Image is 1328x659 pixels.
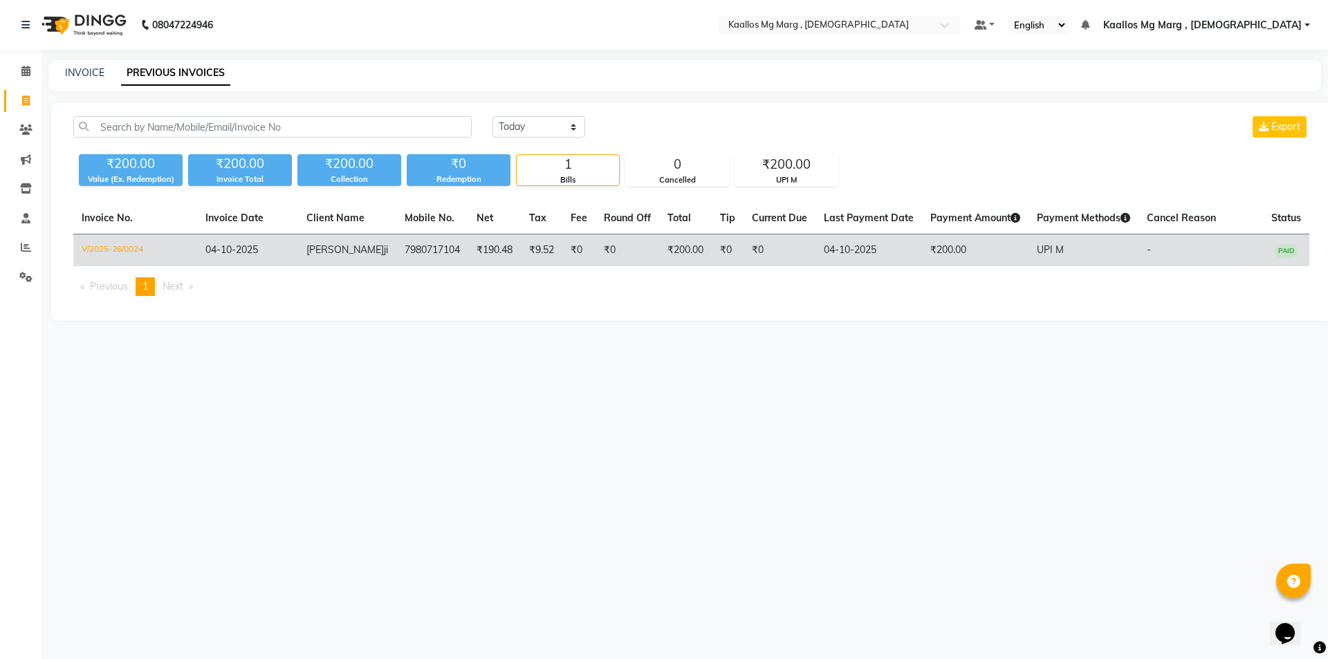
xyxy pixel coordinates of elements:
div: 0 [626,155,728,174]
iframe: chat widget [1270,604,1314,645]
span: Tip [720,212,735,224]
td: ₹0 [712,234,744,267]
span: ji [384,243,388,256]
div: Bills [517,174,619,186]
span: 04-10-2025 [205,243,258,256]
span: Fee [571,212,587,224]
td: 04-10-2025 [815,234,922,267]
span: [PERSON_NAME] [306,243,384,256]
div: ₹0 [407,154,510,174]
td: ₹0 [596,234,659,267]
span: Invoice No. [82,212,133,224]
span: Current Due [752,212,807,224]
span: Export [1271,120,1300,133]
div: ₹200.00 [735,155,838,174]
div: Redemption [407,174,510,185]
span: - [1147,243,1151,256]
td: ₹0 [744,234,815,267]
div: ₹200.00 [188,154,292,174]
span: Client Name [306,212,365,224]
span: Total [667,212,691,224]
span: UPI M [1037,243,1064,256]
td: 7980717104 [396,234,468,267]
nav: Pagination [73,277,1309,296]
span: Status [1271,212,1301,224]
input: Search by Name/Mobile/Email/Invoice No [73,116,472,138]
a: PREVIOUS INVOICES [121,61,230,86]
img: logo [35,6,130,44]
span: Payment Amount [930,212,1020,224]
div: Invoice Total [188,174,292,185]
span: Payment Methods [1037,212,1130,224]
a: INVOICE [65,66,104,79]
div: Collection [297,174,401,185]
div: ₹200.00 [297,154,401,174]
b: 08047224946 [152,6,213,44]
td: ₹9.52 [521,234,562,267]
td: ₹190.48 [468,234,521,267]
div: UPI M [735,174,838,186]
span: Next [163,280,183,293]
div: Cancelled [626,174,728,186]
span: Invoice Date [205,212,264,224]
span: Cancel Reason [1147,212,1216,224]
button: Export [1253,116,1307,138]
td: ₹200.00 [922,234,1029,267]
span: PAID [1275,244,1298,258]
td: ₹0 [562,234,596,267]
span: Round Off [604,212,651,224]
div: 1 [517,155,619,174]
span: 1 [142,280,148,293]
span: Previous [90,280,128,293]
td: V/2025-26/0024 [73,234,197,267]
div: Value (Ex. Redemption) [79,174,183,185]
span: Kaallos Mg Marg , [DEMOGRAPHIC_DATA] [1103,18,1302,33]
span: Last Payment Date [824,212,914,224]
span: Net [477,212,493,224]
div: ₹200.00 [79,154,183,174]
span: Tax [529,212,546,224]
span: Mobile No. [405,212,454,224]
td: ₹200.00 [659,234,712,267]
